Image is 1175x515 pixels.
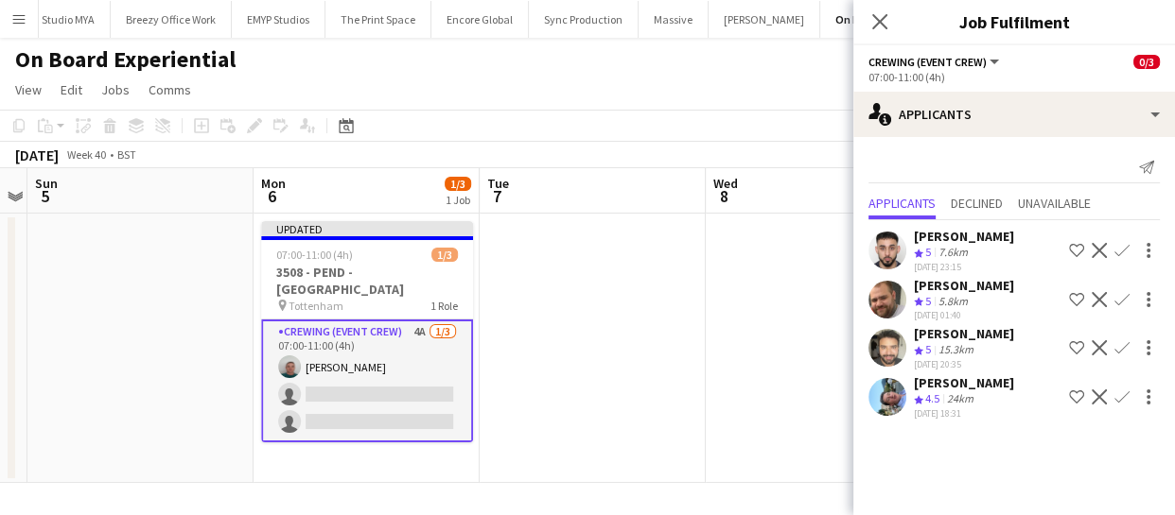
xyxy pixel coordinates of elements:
span: Applicants [868,197,936,210]
button: The Print Space [325,1,431,38]
div: 24km [943,391,977,407]
div: [PERSON_NAME] [914,277,1014,294]
app-card-role: Crewing (Event Crew)4A1/307:00-11:00 (4h)[PERSON_NAME] [261,319,473,442]
div: [PERSON_NAME] [914,325,1014,342]
span: 5 [32,185,58,207]
span: Comms [149,81,191,98]
span: Jobs [101,81,130,98]
div: [DATE] [15,146,59,164]
a: Comms [141,77,199,102]
span: Sun [35,175,58,192]
span: 4.5 [925,391,939,405]
button: On Board Experiential [820,1,961,38]
button: [PERSON_NAME] [709,1,820,38]
span: Edit [61,81,82,98]
div: 7.6km [935,245,972,261]
button: Sync Production [529,1,639,38]
div: [DATE] 18:31 [914,407,1014,420]
span: 5 [925,294,931,308]
span: Tue [487,175,509,192]
div: 1 Job [446,193,470,207]
span: Unavailable [1018,197,1091,210]
app-job-card: Updated07:00-11:00 (4h)1/33508 - PEND - [GEOGRAPHIC_DATA] Tottenham1 RoleCrewing (Event Crew)4A1/... [261,221,473,442]
a: Edit [53,77,90,102]
h1: On Board Experiential [15,45,236,74]
span: 8 [710,185,738,207]
span: 1/3 [445,177,471,191]
div: 07:00-11:00 (4h) [868,70,1160,84]
span: 7 [484,185,509,207]
span: 1/3 [431,248,458,262]
span: Tottenham [289,299,343,313]
h3: 3508 - PEND - [GEOGRAPHIC_DATA] [261,264,473,298]
button: Breezy Office Work [111,1,232,38]
a: Jobs [94,77,137,102]
a: View [8,77,49,102]
span: 5 [925,342,931,356]
div: [PERSON_NAME] [914,374,1014,391]
span: 07:00-11:00 (4h) [276,248,353,262]
span: Wed [713,175,738,192]
span: 1 Role [430,299,458,313]
div: 5.8km [935,294,972,310]
button: Studio MYA [26,1,111,38]
div: 15.3km [935,342,977,358]
span: View [15,81,42,98]
div: Applicants [853,92,1175,137]
span: 0/3 [1133,55,1160,69]
span: 6 [258,185,286,207]
h3: Job Fulfilment [853,9,1175,34]
div: [DATE] 01:40 [914,309,1014,321]
span: 5 [925,245,931,259]
div: [DATE] 20:35 [914,358,1014,370]
span: Crewing (Event Crew) [868,55,987,69]
span: Declined [951,197,1003,210]
div: [DATE] 23:15 [914,261,1014,273]
button: Encore Global [431,1,529,38]
div: BST [117,147,136,162]
div: Updated [261,221,473,236]
button: EMYP Studios [232,1,325,38]
span: Week 40 [62,147,110,162]
div: [PERSON_NAME] [914,228,1014,245]
span: Mon [261,175,286,192]
button: Massive [639,1,709,38]
button: Crewing (Event Crew) [868,55,1002,69]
